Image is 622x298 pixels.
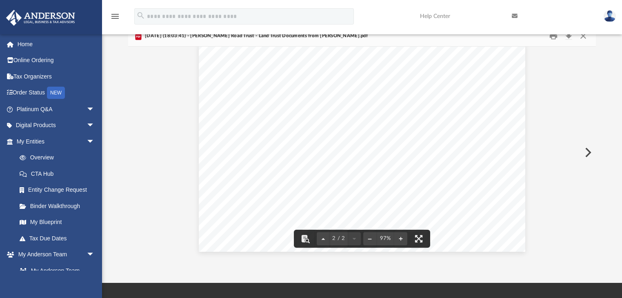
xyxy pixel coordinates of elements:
div: File preview [128,47,596,258]
button: Toggle findbar [296,230,314,248]
a: Binder Walkthrough [11,198,107,214]
a: Tax Organizers [6,68,107,85]
span: 2 / 2 [330,236,348,241]
i: menu [110,11,120,21]
i: search [136,11,145,20]
a: My Anderson Team [11,262,99,279]
a: CTA Hub [11,166,107,182]
a: My Entitiesarrow_drop_down [6,133,107,150]
a: My Blueprint [11,214,103,231]
a: My Anderson Teamarrow_drop_down [6,246,103,263]
a: Overview [11,150,107,166]
a: menu [110,16,120,21]
div: Document Viewer [128,47,596,258]
button: Next File [578,141,596,164]
span: arrow_drop_down [87,133,103,150]
a: Home [6,36,107,52]
button: 2 / 2 [330,230,348,248]
div: NEW [47,87,65,99]
a: Entity Change Request [11,182,107,198]
button: Download [561,29,576,42]
button: Zoom in [394,230,407,248]
a: Online Ordering [6,52,107,69]
button: Zoom out [363,230,376,248]
a: Tax Due Dates [11,230,107,246]
img: User Pic [604,10,616,22]
span: arrow_drop_down [87,246,103,263]
div: Preview [128,25,596,258]
div: Page 2 [199,36,525,258]
div: Current zoom level [376,236,394,241]
button: Print [545,29,562,42]
button: Close [576,29,591,42]
a: Digital Productsarrow_drop_down [6,117,107,134]
a: Platinum Q&Aarrow_drop_down [6,101,107,117]
span: [DATE] (18:03:41) - [PERSON_NAME] Road Trust - Land Trust Documents from [PERSON_NAME].pdf [143,32,368,40]
span: arrow_drop_down [87,117,103,134]
button: Previous page [317,230,330,248]
img: Anderson Advisors Platinum Portal [4,10,78,26]
a: Order StatusNEW [6,85,107,101]
button: Enter fullscreen [410,230,428,248]
span: arrow_drop_down [87,101,103,118]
